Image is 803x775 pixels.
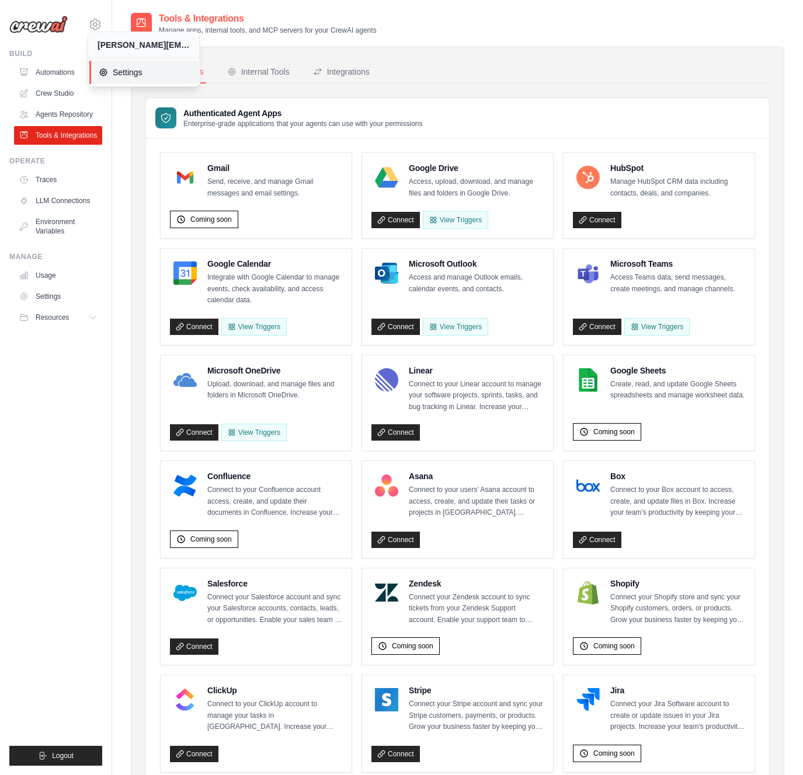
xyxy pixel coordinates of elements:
div: Build [9,49,102,58]
img: Microsoft OneDrive Logo [173,368,197,392]
a: Automations [14,63,102,82]
img: Logo [9,16,68,33]
div: [PERSON_NAME][EMAIL_ADDRESS][PERSON_NAME][DOMAIN_NAME] [98,39,190,51]
p: Connect your Jira Software account to create or update issues in your Jira projects. Increase you... [610,699,745,733]
h4: Jira [610,685,745,696]
p: Connect your Stripe account and sync your Stripe customers, payments, or products. Grow your busi... [409,699,544,733]
img: ClickUp Logo [173,688,197,711]
div: Internal Tools [227,66,290,78]
img: Jira Logo [576,688,600,711]
a: Environment Variables [14,212,102,240]
h4: Microsoft OneDrive [207,365,342,376]
img: Google Drive Logo [375,166,398,189]
a: LLM Connections [14,191,102,210]
span: Coming soon [593,641,635,651]
p: Connect your Shopify store and sync your Shopify customers, orders, or products. Grow your busine... [610,592,745,626]
p: Connect your Salesforce account and sync your Salesforce accounts, contacts, leads, or opportunit... [207,592,342,626]
p: Send, receive, and manage Gmail messages and email settings. [207,176,342,199]
a: Settings [89,61,200,84]
a: Connect [170,638,218,655]
p: Connect to your users’ Asana account to access, create, and update their tasks or projects in [GE... [409,484,544,519]
button: Logout [9,746,102,766]
a: Agents Repository [14,105,102,124]
h4: ClickUp [207,685,342,696]
p: Connect to your Confluence account access, create, and update their documents in Confluence. Incr... [207,484,342,519]
a: Tools & Integrations [14,126,102,145]
div: Manage [9,252,102,261]
p: Connect your Zendesk account to sync tickets from your Zendesk Support account. Enable your suppo... [409,592,544,626]
h4: Confluence [207,470,342,482]
: View Triggers [423,318,488,336]
p: Upload, download, and manage files and folders in Microsoft OneDrive. [207,379,342,402]
h4: Zendesk [409,578,544,589]
p: Access and manage Outlook emails, calendar events, and contacts. [409,272,544,295]
p: Manage apps, internal tools, and MCP servers for your CrewAI agents [159,26,377,35]
img: Shopify Logo [576,581,600,605]
a: Connect [371,746,420,762]
img: Google Sheets Logo [576,368,600,392]
h4: Gmail [207,162,342,174]
img: Linear Logo [375,368,398,392]
h4: Microsoft Teams [610,258,745,270]
span: Logout [52,751,74,760]
h4: Shopify [610,578,745,589]
a: Connect [573,319,621,335]
a: Connect [371,212,420,228]
img: Gmail Logo [173,166,197,189]
p: Access, upload, download, and manage files and folders in Google Drive. [409,176,544,199]
: View Triggers [423,211,488,229]
div: Operate [9,156,102,166]
a: Settings [14,287,102,306]
h4: Microsoft Outlook [409,258,544,270]
h2: Tools & Integrations [159,12,377,26]
span: Settings [99,67,191,78]
a: Connect [573,212,621,228]
h4: Salesforce [207,578,342,589]
h4: Google Drive [409,162,544,174]
: View Triggers [221,424,287,441]
img: Microsoft Teams Logo [576,261,600,285]
img: HubSpot Logo [576,166,600,189]
img: Asana Logo [375,474,398,497]
h4: Asana [409,470,544,482]
: View Triggers [624,318,690,336]
span: Coming soon [190,215,232,224]
h4: Linear [409,365,544,376]
a: Connect [371,532,420,548]
span: Coming soon [593,427,635,437]
h4: Box [610,470,745,482]
a: Usage [14,266,102,285]
button: Integrations [311,61,372,83]
h4: Google Calendar [207,258,342,270]
h3: Authenticated Agent Apps [183,107,423,119]
span: Resources [36,313,69,322]
img: Stripe Logo [375,688,398,711]
a: Connect [170,424,218,441]
p: Connect to your Box account to access, create, and update files in Box. Increase your team’s prod... [610,484,745,519]
img: Salesforce Logo [173,581,197,605]
button: Internal Tools [225,61,292,83]
div: Integrations [313,66,370,78]
a: Connect [573,532,621,548]
h4: Stripe [409,685,544,696]
a: Traces [14,170,102,189]
span: Coming soon [593,749,635,758]
a: Connect [170,746,218,762]
p: Connect to your Linear account to manage your software projects, sprints, tasks, and bug tracking... [409,379,544,413]
a: Connect [371,424,420,441]
span: Coming soon [392,641,433,651]
img: Confluence Logo [173,474,197,497]
img: Microsoft Outlook Logo [375,261,398,285]
p: Connect to your ClickUp account to manage your tasks in [GEOGRAPHIC_DATA]. Increase your team’s p... [207,699,342,733]
p: Create, read, and update Google Sheets spreadsheets and manage worksheet data. [610,379,745,402]
a: Connect [371,319,420,335]
h4: Google Sheets [610,365,745,376]
button: View Triggers [221,318,287,336]
p: Access Teams data, send messages, create meetings, and manage channels. [610,272,745,295]
a: Crew Studio [14,84,102,103]
p: Integrate with Google Calendar to manage events, check availability, and access calendar data. [207,272,342,306]
span: Coming soon [190,535,232,544]
img: Box Logo [576,474,600,497]
a: Connect [170,319,218,335]
h4: HubSpot [610,162,745,174]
